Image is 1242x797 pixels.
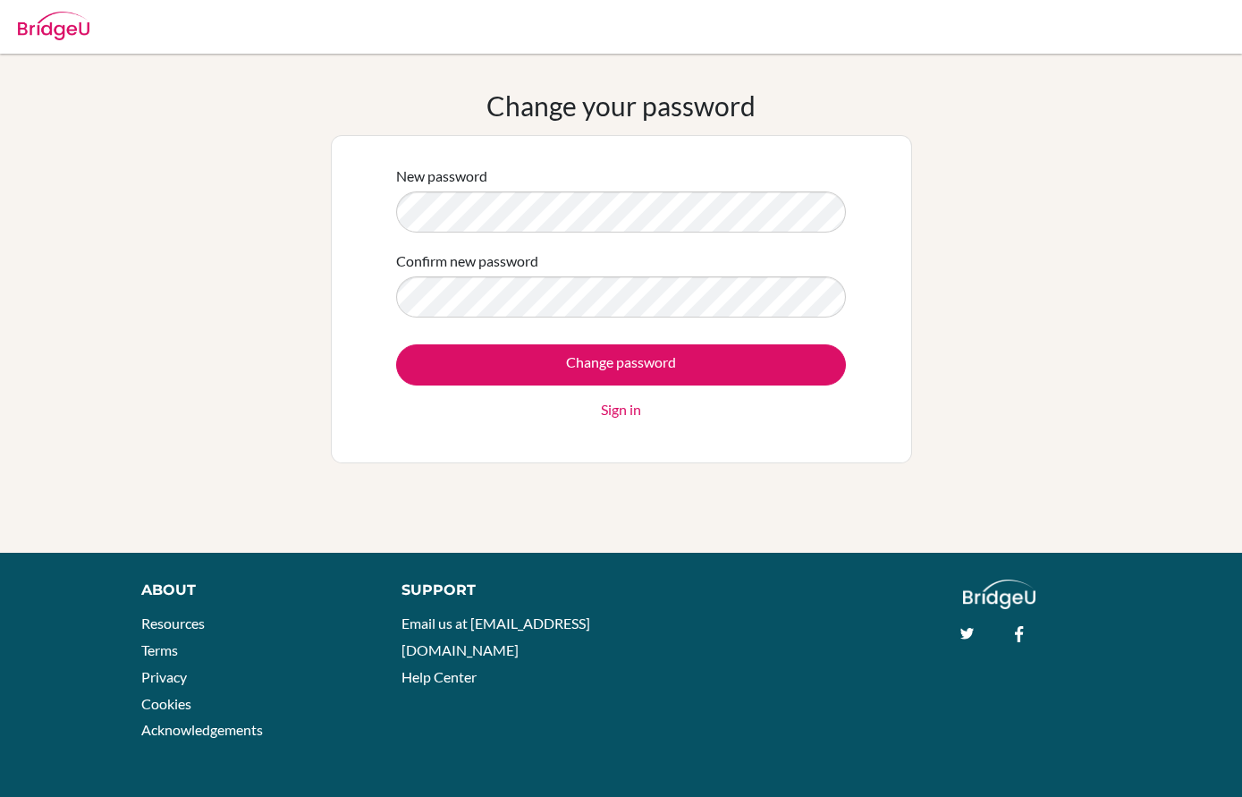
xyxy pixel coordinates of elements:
h1: Change your password [486,89,756,122]
a: Help Center [401,668,477,685]
a: Terms [141,641,178,658]
div: About [141,580,361,601]
label: New password [396,165,487,187]
a: Privacy [141,668,187,685]
div: Support [401,580,603,601]
a: Acknowledgements [141,721,263,738]
label: Confirm new password [396,250,538,272]
a: Sign in [601,399,641,420]
input: Change password [396,344,846,386]
a: Cookies [141,695,191,712]
a: Email us at [EMAIL_ADDRESS][DOMAIN_NAME] [401,615,590,658]
img: logo_white@2x-f4f0deed5e89b7ecb1c2cc34c3e3d731f90f0f143d5ea2071677605dd97b5244.png [963,580,1035,609]
img: Bridge-U [18,12,89,40]
a: Resources [141,615,205,632]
